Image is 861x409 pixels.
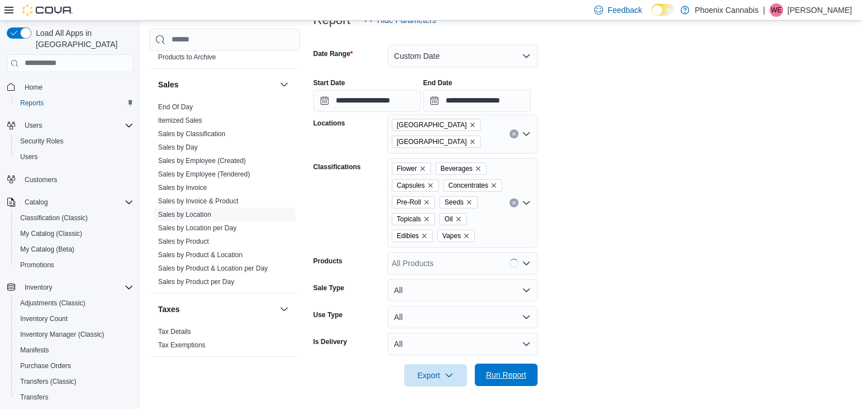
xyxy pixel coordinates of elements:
[16,359,76,373] a: Purchase Orders
[490,182,497,189] button: Remove Concentrates from selection in this group
[437,230,475,242] span: Vapes
[25,175,57,184] span: Customers
[20,213,88,222] span: Classification (Classic)
[25,198,48,207] span: Catalog
[158,169,250,178] span: Sales by Employee (Tendered)
[11,257,138,273] button: Promotions
[387,279,538,301] button: All
[763,3,765,17] p: |
[510,198,519,207] button: Clear input
[158,129,225,137] a: Sales by Classification
[423,216,430,222] button: Remove Topicals from selection in this group
[16,134,68,148] a: Security Roles
[158,210,211,219] span: Sales by Location
[158,340,206,349] span: Tax Exemptions
[158,156,246,165] span: Sales by Employee (Created)
[404,364,467,387] button: Export
[22,4,73,16] img: Cova
[397,163,417,174] span: Flower
[16,227,133,240] span: My Catalog (Classic)
[16,150,133,164] span: Users
[11,358,138,374] button: Purchase Orders
[16,211,92,225] a: Classification (Classic)
[20,393,48,402] span: Transfers
[158,327,191,335] a: Tax Details
[510,129,519,138] button: Clear input
[522,259,531,268] button: Open list of options
[475,165,482,172] button: Remove Beverages from selection in this group
[16,211,133,225] span: Classification (Classic)
[158,78,179,90] h3: Sales
[466,199,473,206] button: Remove Seeds from selection in this group
[443,179,502,192] span: Concentrates
[158,264,268,272] a: Sales by Product & Location per Day
[608,4,642,16] span: Feedback
[20,99,44,108] span: Reports
[313,49,353,58] label: Date Range
[20,377,76,386] span: Transfers (Classic)
[16,258,133,272] span: Promotions
[2,280,138,295] button: Inventory
[16,375,81,388] a: Transfers (Classic)
[158,143,198,151] a: Sales by Day
[20,173,133,187] span: Customers
[423,90,531,112] input: Press the down key to open a popover containing a calendar.
[158,197,238,204] a: Sales by Invoice & Product
[158,237,209,245] a: Sales by Product
[16,328,133,341] span: Inventory Manager (Classic)
[313,78,345,87] label: Start Date
[158,170,250,178] a: Sales by Employee (Tendered)
[439,196,478,208] span: Seeds
[31,27,133,50] span: Load All Apps in [GEOGRAPHIC_DATA]
[16,343,133,357] span: Manifests
[397,230,419,241] span: Edibles
[158,303,275,314] button: Taxes
[439,213,467,225] span: Oil
[158,250,243,258] a: Sales by Product & Location
[20,299,85,308] span: Adjustments (Classic)
[25,83,43,92] span: Home
[397,197,421,208] span: Pre-Roll
[16,258,59,272] a: Promotions
[313,90,421,112] input: Press the down key to open a popover containing a calendar.
[20,346,49,355] span: Manifests
[2,79,138,95] button: Home
[158,53,216,61] a: Products to Archive
[11,241,138,257] button: My Catalog (Beta)
[149,324,300,356] div: Taxes
[392,119,481,131] span: University Shops Plaza
[20,245,75,254] span: My Catalog (Beta)
[16,328,109,341] a: Inventory Manager (Classic)
[419,165,426,172] button: Remove Flower from selection in this group
[158,210,211,218] a: Sales by Location
[11,149,138,165] button: Users
[313,283,344,292] label: Sale Type
[149,100,300,292] div: Sales
[158,303,180,314] h3: Taxes
[16,243,133,256] span: My Catalog (Beta)
[20,152,38,161] span: Users
[770,3,783,17] div: Wael elrifai
[158,196,238,205] span: Sales by Invoice & Product
[11,210,138,226] button: Classification (Classic)
[20,81,47,94] a: Home
[16,227,87,240] a: My Catalog (Classic)
[20,119,133,132] span: Users
[387,45,538,67] button: Custom Date
[16,375,133,388] span: Transfers (Classic)
[16,312,133,326] span: Inventory Count
[445,197,464,208] span: Seeds
[11,327,138,342] button: Inventory Manager (Classic)
[788,3,852,17] p: [PERSON_NAME]
[392,162,431,175] span: Flower
[313,162,361,171] label: Classifications
[387,306,538,328] button: All
[11,389,138,405] button: Transfers
[397,136,467,147] span: [GEOGRAPHIC_DATA]
[469,138,476,145] button: Remove Waterloo from selection in this group
[158,236,209,245] span: Sales by Product
[20,196,52,209] button: Catalog
[411,364,460,387] span: Export
[436,162,487,175] span: Beverages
